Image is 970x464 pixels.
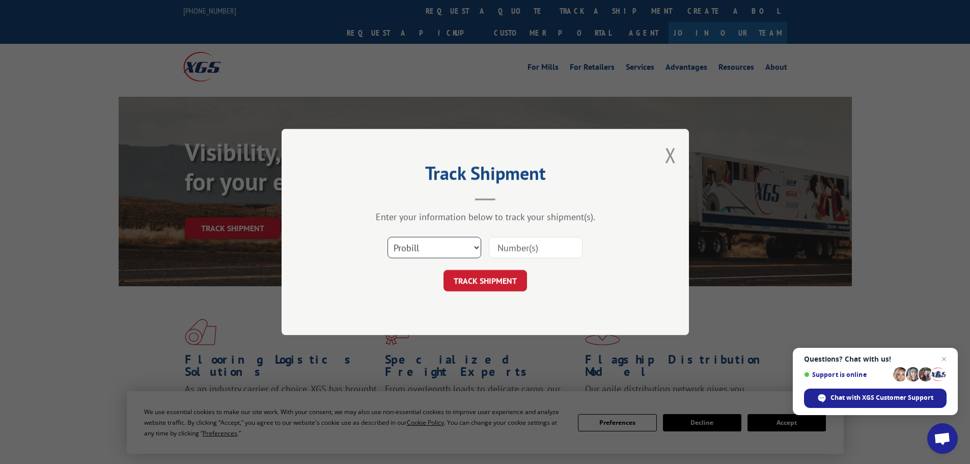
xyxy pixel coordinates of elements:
[489,237,583,258] input: Number(s)
[830,393,933,402] span: Chat with XGS Customer Support
[804,389,947,408] div: Chat with XGS Customer Support
[332,166,638,185] h2: Track Shipment
[665,142,676,169] button: Close modal
[938,353,950,365] span: Close chat
[804,355,947,363] span: Questions? Chat with us!
[444,270,527,291] button: TRACK SHIPMENT
[927,423,958,454] div: Open chat
[804,371,890,378] span: Support is online
[332,211,638,223] div: Enter your information below to track your shipment(s).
